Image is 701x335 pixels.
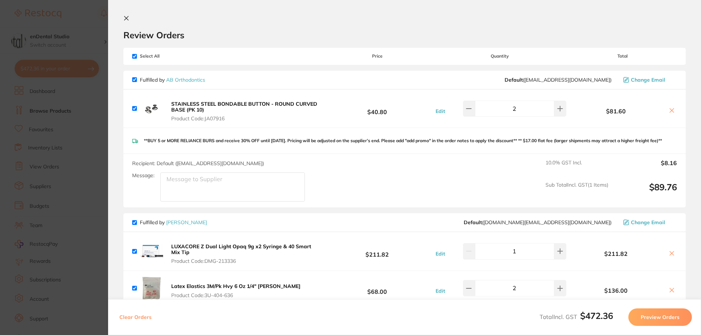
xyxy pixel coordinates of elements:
[614,182,677,202] output: $89.76
[631,219,665,225] span: Change Email
[631,77,665,83] span: Change Email
[464,219,612,225] span: customer.care@henryschein.com.au
[169,101,323,122] button: STAINLESS STEEL BONDABLE BUTTON - ROUND CURVED BASE (PK 10) Product Code:JA07916
[169,283,303,298] button: Latex Elastics 3M/Pk Hvy 6 Oz 1/4" [PERSON_NAME] Product Code:3U-404-636
[464,219,482,226] b: Default
[140,97,163,120] img: NW16cDd6aw
[614,160,677,176] output: $8.16
[169,243,323,264] button: LUXACORE Z Dual Light Opaq 9g x2 Syringe & 40 Smart Mix Tip Product Code:DMG-213336
[166,219,207,226] a: [PERSON_NAME]
[323,54,432,59] span: Price
[568,250,664,257] b: $211.82
[140,277,163,300] img: c3NocWlsNQ
[545,160,608,176] span: 10.0 % GST Incl.
[540,313,613,320] span: Total Incl. GST
[628,308,692,326] button: Preview Orders
[171,283,300,289] b: Latex Elastics 3M/Pk Hvy 6 Oz 1/4" [PERSON_NAME]
[568,108,664,114] b: $81.60
[323,245,432,258] b: $211.82
[144,138,662,143] p: **BUY 5 or MORE RELIANCE BURS and receive 30% OFF until [DATE]. Pricing will be adjusted on the s...
[171,243,311,256] b: LUXACORE Z Dual Light Opaq 9g x2 Syringe & 40 Smart Mix Tip
[621,77,677,83] button: Change Email
[166,77,205,83] a: AB Orthodontics
[505,77,612,83] span: sales@ortho.com.au
[323,281,432,295] b: $68.00
[140,239,163,263] img: aTlwN3RoZw
[171,292,300,298] span: Product Code: 3U-404-636
[545,182,608,202] span: Sub Total Incl. GST ( 1 Items)
[621,219,677,226] button: Change Email
[432,54,568,59] span: Quantity
[433,250,447,257] button: Edit
[505,77,523,83] b: Default
[140,219,207,225] p: Fulfilled by
[132,160,264,167] span: Recipient: Default ( [EMAIL_ADDRESS][DOMAIN_NAME] )
[433,288,447,294] button: Edit
[433,108,447,114] button: Edit
[117,308,154,326] button: Clear Orders
[171,116,321,121] span: Product Code: JA07916
[171,258,321,264] span: Product Code: DMG-213336
[323,102,432,115] b: $40.80
[132,172,154,179] label: Message:
[123,30,686,40] h2: Review Orders
[171,101,317,113] b: STAINLESS STEEL BONDABLE BUTTON - ROUND CURVED BASE (PK 10)
[568,287,664,294] b: $136.00
[132,54,205,59] span: Select All
[140,77,205,83] p: Fulfilled by
[580,310,613,321] b: $472.36
[568,54,677,59] span: Total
